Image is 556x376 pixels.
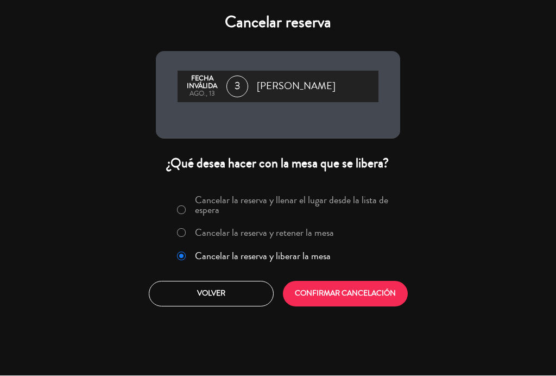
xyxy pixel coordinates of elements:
[283,281,408,307] button: CONFIRMAR CANCELACIÓN
[195,252,331,261] label: Cancelar la reserva y liberar la mesa
[195,196,394,215] label: Cancelar la reserva y llenar el lugar desde la lista de espera
[183,91,221,98] div: ago., 13
[226,76,248,98] span: 3
[156,13,400,33] h4: Cancelar reserva
[149,281,274,307] button: Volver
[183,76,221,91] div: Fecha inválida
[257,79,336,95] span: [PERSON_NAME]
[195,228,334,238] label: Cancelar la reserva y retener la mesa
[156,155,400,172] div: ¿Qué desea hacer con la mesa que se libera?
